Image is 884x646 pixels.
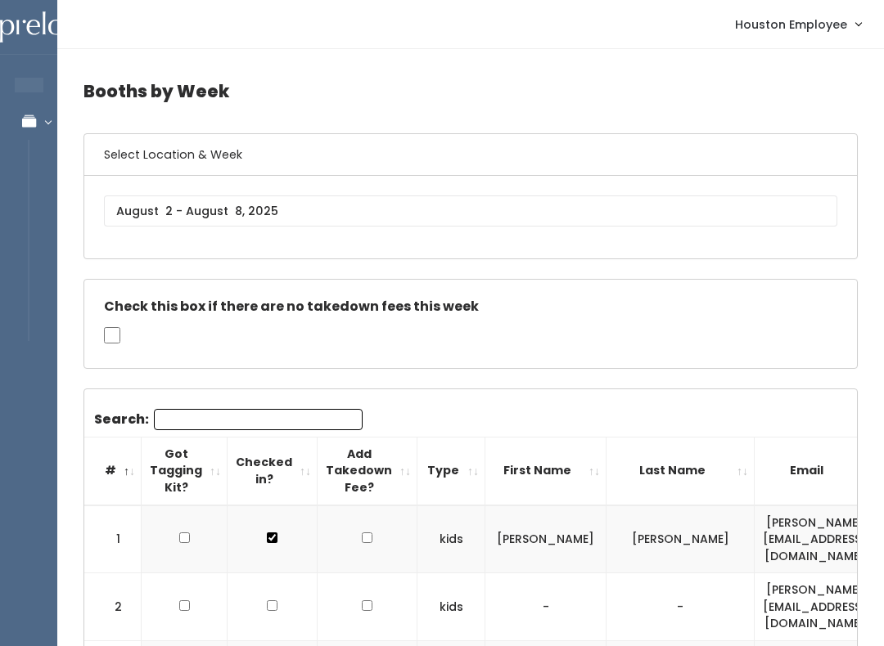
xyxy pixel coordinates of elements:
[84,134,857,176] h6: Select Location & Week
[228,437,318,505] th: Checked in?: activate to sort column ascending
[417,505,485,573] td: kids
[417,573,485,641] td: kids
[719,7,877,42] a: Houston Employee
[94,409,363,430] label: Search:
[104,299,837,314] h5: Check this box if there are no takedown fees this week
[735,16,847,34] span: Houston Employee
[84,505,142,573] td: 1
[417,437,485,505] th: Type: activate to sort column ascending
[84,573,142,641] td: 2
[485,437,607,505] th: First Name: activate to sort column ascending
[104,195,837,227] input: August 2 - August 8, 2025
[755,573,876,641] td: [PERSON_NAME][EMAIL_ADDRESS][DOMAIN_NAME]
[84,437,142,505] th: #: activate to sort column descending
[607,573,755,641] td: -
[607,505,755,573] td: [PERSON_NAME]
[607,437,755,505] th: Last Name: activate to sort column ascending
[142,437,228,505] th: Got Tagging Kit?: activate to sort column ascending
[485,505,607,573] td: [PERSON_NAME]
[485,573,607,641] td: -
[83,69,858,114] h4: Booths by Week
[755,437,876,505] th: Email: activate to sort column ascending
[755,505,876,573] td: [PERSON_NAME][EMAIL_ADDRESS][DOMAIN_NAME]
[154,409,363,430] input: Search:
[318,437,417,505] th: Add Takedown Fee?: activate to sort column ascending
